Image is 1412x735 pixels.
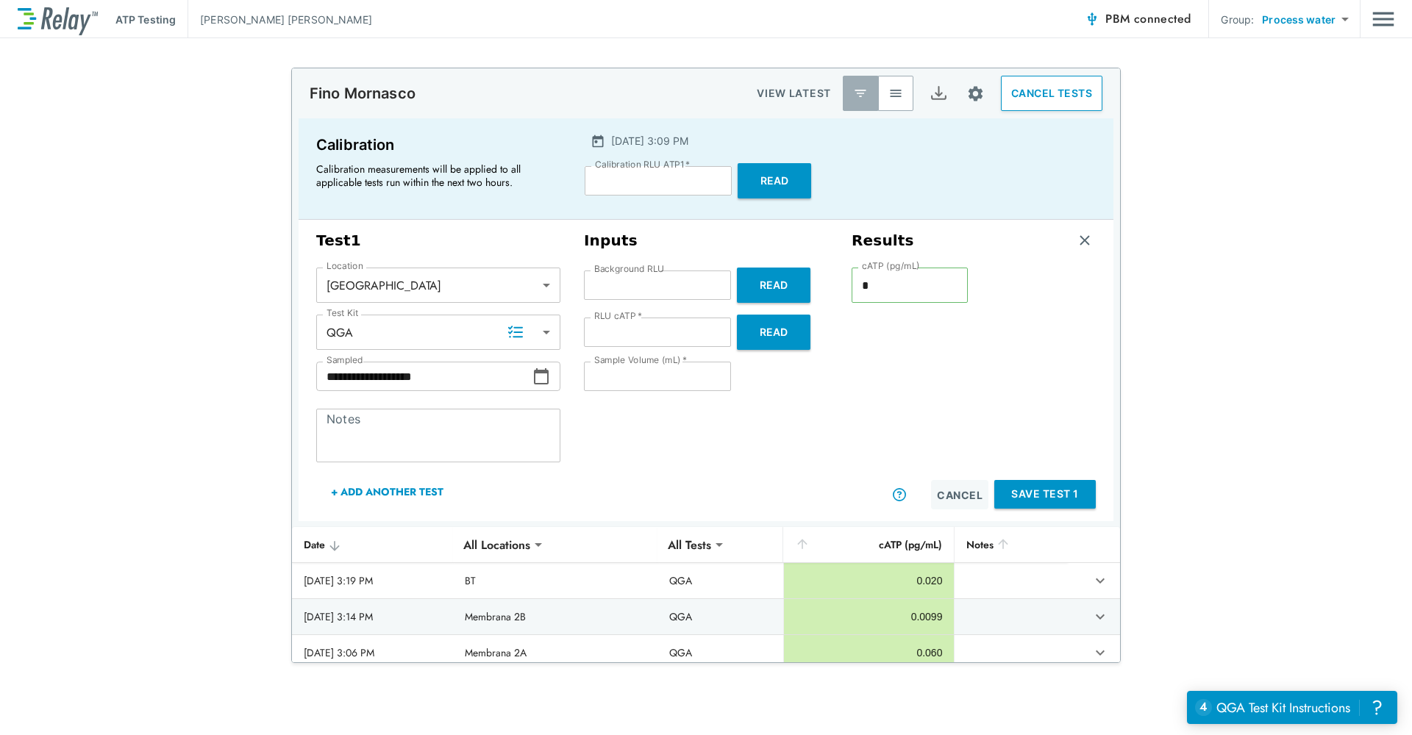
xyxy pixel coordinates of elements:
[737,315,810,350] button: Read
[594,355,687,365] label: Sample Volume (mL)
[594,264,664,274] label: Background RLU
[930,85,948,103] img: Export Icon
[1372,5,1394,33] button: Main menu
[888,86,903,101] img: View All
[200,12,372,27] p: [PERSON_NAME] [PERSON_NAME]
[1088,640,1113,665] button: expand row
[862,261,920,271] label: cATP (pg/mL)
[1134,10,1191,27] span: connected
[316,270,560,300] div: [GEOGRAPHIC_DATA]
[1079,4,1197,34] button: PBM connected
[316,474,458,509] button: + Add Another Test
[1372,5,1394,33] img: Drawer Icon
[737,268,810,303] button: Read
[966,85,985,103] img: Settings Icon
[584,232,828,250] h3: Inputs
[115,12,176,27] p: ATP Testing
[956,74,995,113] button: Site setup
[738,163,811,198] button: Read
[657,530,721,559] div: All Tests
[316,362,532,391] input: Choose date, selected date is Aug 11, 2025
[327,355,363,365] label: Sampled
[316,232,560,250] h3: Test 1
[1187,691,1397,724] iframe: Resource center
[931,480,988,509] button: Cancel
[921,76,956,111] button: Export
[852,232,914,250] h3: Results
[1221,12,1254,27] p: Group:
[18,4,98,35] img: LuminUltra Relay
[1085,12,1099,26] img: Connected Icon
[595,159,690,170] label: Calibration RLU ATP1
[453,635,657,670] td: Membrana 2A
[1088,604,1113,629] button: expand row
[757,85,831,102] p: VIEW LATEST
[292,527,453,563] th: Date
[310,85,416,102] p: Fino Mornasco
[657,599,783,634] td: QGA
[1105,9,1191,29] span: PBM
[327,261,363,271] label: Location
[316,133,558,157] p: Calibration
[316,318,560,347] div: QGA
[594,311,642,321] label: RLU cATP
[591,134,605,148] img: Calender Icon
[1088,568,1113,593] button: expand row
[796,609,942,624] div: 0.0099
[611,133,688,148] p: [DATE] 3:09 PM
[796,573,942,588] div: 0.020
[316,162,552,189] p: Calibration measurements will be applied to all applicable tests run within the next two hours.
[1077,233,1092,248] img: Remove
[795,536,942,553] div: cATP (pg/mL)
[796,645,942,660] div: 0.060
[304,609,441,624] div: [DATE] 3:14 PM
[657,563,783,598] td: QGA
[327,308,359,318] label: Test Kit
[453,530,541,559] div: All Locations
[453,599,657,634] td: Membrana 2B
[657,635,783,670] td: QGA
[453,563,657,598] td: BT
[994,480,1096,509] button: Save Test 1
[966,536,1055,553] div: Notes
[304,645,441,660] div: [DATE] 3:06 PM
[304,573,441,588] div: [DATE] 3:19 PM
[853,86,868,101] img: Latest
[1001,76,1102,111] button: CANCEL TESTS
